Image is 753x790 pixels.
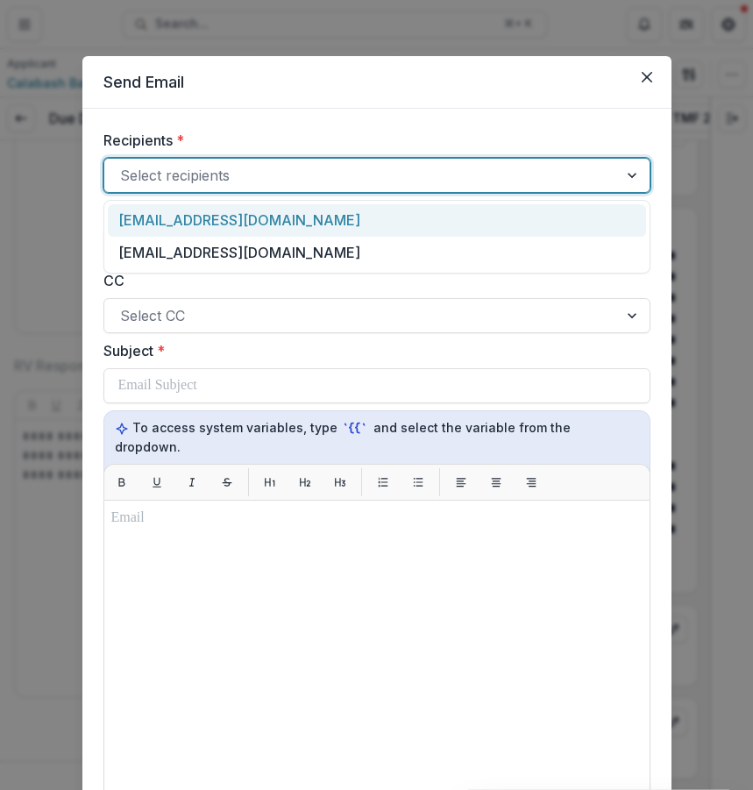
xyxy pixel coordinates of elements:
button: List [369,468,397,496]
label: CC [103,270,640,291]
div: [EMAIL_ADDRESS][DOMAIN_NAME] [108,204,646,237]
button: H2 [291,468,319,496]
button: Bold [108,468,136,496]
button: List [404,468,432,496]
button: H1 [256,468,284,496]
p: To access system variables, type and select the variable from the dropdown. [115,418,639,456]
button: Align left [447,468,475,496]
button: Italic [178,468,206,496]
label: Subject [103,340,640,361]
label: Recipients [103,130,640,151]
button: Underline [143,468,171,496]
button: Align right [517,468,545,496]
header: Send Email [82,56,671,109]
button: Align center [482,468,510,496]
button: Close [633,63,661,91]
div: [EMAIL_ADDRESS][DOMAIN_NAME] [108,237,646,269]
button: H3 [326,468,354,496]
button: Strikethrough [213,468,241,496]
code: `{{` [341,419,371,438]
